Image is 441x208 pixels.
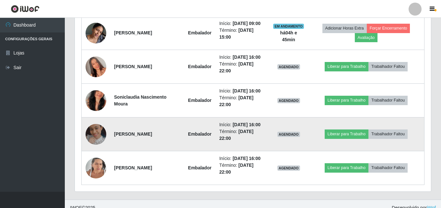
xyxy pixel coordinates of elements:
[219,61,265,74] li: Término:
[368,96,408,105] button: Trabalhador Faltou
[219,162,265,176] li: Término:
[86,82,106,119] img: 1715895130415.jpeg
[233,55,261,60] time: [DATE] 16:00
[233,88,261,93] time: [DATE] 16:00
[219,128,265,142] li: Término:
[277,165,300,171] span: AGENDADO
[219,155,265,162] li: Início:
[11,5,40,13] img: CoreUI Logo
[188,64,211,69] strong: Embalador
[114,94,167,106] strong: Soniclaudia Nascimento Moura
[325,62,368,71] button: Liberar para Trabalho
[219,20,265,27] li: Início:
[188,30,211,35] strong: Embalador
[325,129,368,139] button: Liberar para Trabalho
[355,33,378,42] button: Avaliação
[368,62,408,71] button: Trabalhador Faltou
[280,30,297,42] strong: há 04 h e 45 min
[273,24,304,29] span: EM ANDAMENTO
[219,121,265,128] li: Início:
[86,124,106,145] img: 1733797233446.jpeg
[219,94,265,108] li: Término:
[277,64,300,69] span: AGENDADO
[188,165,211,170] strong: Embalador
[219,88,265,94] li: Início:
[368,129,408,139] button: Trabalhador Faltou
[219,27,265,41] li: Término:
[325,163,368,172] button: Liberar para Trabalho
[368,163,408,172] button: Trabalhador Faltou
[114,131,152,137] strong: [PERSON_NAME]
[219,54,265,61] li: Início:
[325,96,368,105] button: Liberar para Trabalho
[233,122,261,127] time: [DATE] 16:00
[86,154,106,182] img: 1741963068390.jpeg
[233,156,261,161] time: [DATE] 16:00
[233,21,261,26] time: [DATE] 09:00
[277,98,300,103] span: AGENDADO
[86,48,106,85] img: 1751455620559.jpeg
[277,132,300,137] span: AGENDADO
[322,24,367,33] button: Adicionar Horas Extra
[86,19,106,47] img: 1738511750636.jpeg
[114,165,152,170] strong: [PERSON_NAME]
[367,24,410,33] button: Forçar Encerramento
[188,98,211,103] strong: Embalador
[188,131,211,137] strong: Embalador
[114,64,152,69] strong: [PERSON_NAME]
[114,30,152,35] strong: [PERSON_NAME]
